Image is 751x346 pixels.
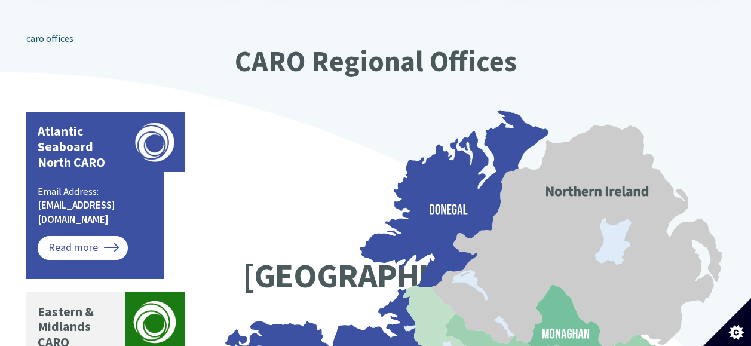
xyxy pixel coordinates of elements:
[38,236,128,260] a: Read more
[38,198,115,226] a: [EMAIL_ADDRESS][DOMAIN_NAME]
[38,124,119,170] p: Atlantic Seaboard North CARO
[243,254,548,297] text: [GEOGRAPHIC_DATA]
[26,32,73,44] a: caro offices
[38,185,154,227] p: Email Address:
[26,45,725,77] h2: CARO Regional Offices
[703,298,751,346] button: Set cookie preferences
